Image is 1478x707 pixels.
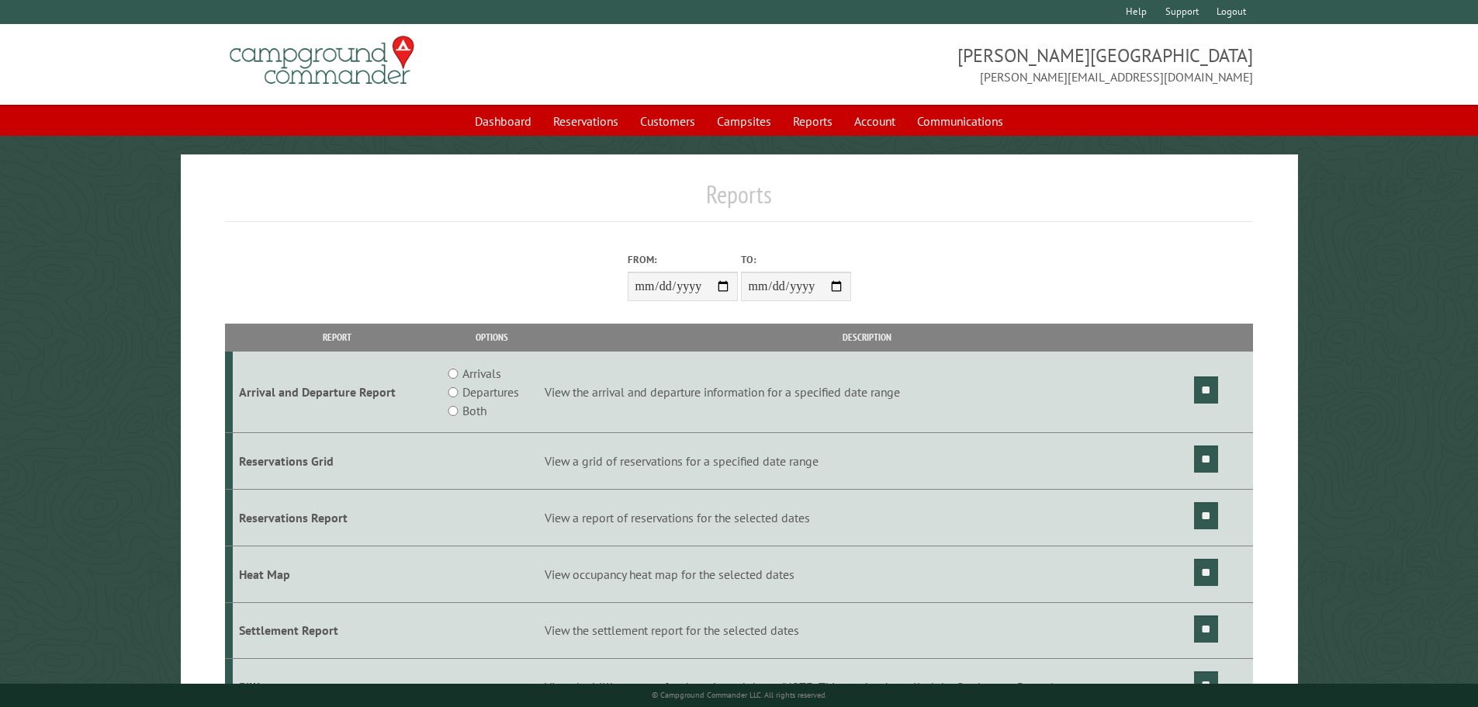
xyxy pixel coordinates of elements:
[233,352,441,433] td: Arrival and Departure Report
[708,106,781,136] a: Campsites
[542,602,1192,659] td: View the settlement report for the selected dates
[542,489,1192,546] td: View a report of reservations for the selected dates
[233,546,441,602] td: Heat Map
[741,252,851,267] label: To:
[908,106,1012,136] a: Communications
[628,252,738,267] label: From:
[462,364,501,383] label: Arrivals
[441,324,542,351] th: Options
[233,602,441,659] td: Settlement Report
[542,546,1192,602] td: View occupancy heat map for the selected dates
[845,106,905,136] a: Account
[542,352,1192,433] td: View the arrival and departure information for a specified date range
[542,324,1192,351] th: Description
[652,690,827,700] small: © Campground Commander LLC. All rights reserved.
[542,433,1192,490] td: View a grid of reservations for a specified date range
[466,106,541,136] a: Dashboard
[233,324,441,351] th: Report
[739,43,1254,86] span: [PERSON_NAME][GEOGRAPHIC_DATA] [PERSON_NAME][EMAIL_ADDRESS][DOMAIN_NAME]
[233,489,441,546] td: Reservations Report
[462,401,486,420] label: Both
[233,433,441,490] td: Reservations Grid
[225,179,1254,222] h1: Reports
[462,383,519,401] label: Departures
[544,106,628,136] a: Reservations
[225,30,419,91] img: Campground Commander
[784,106,842,136] a: Reports
[631,106,704,136] a: Customers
